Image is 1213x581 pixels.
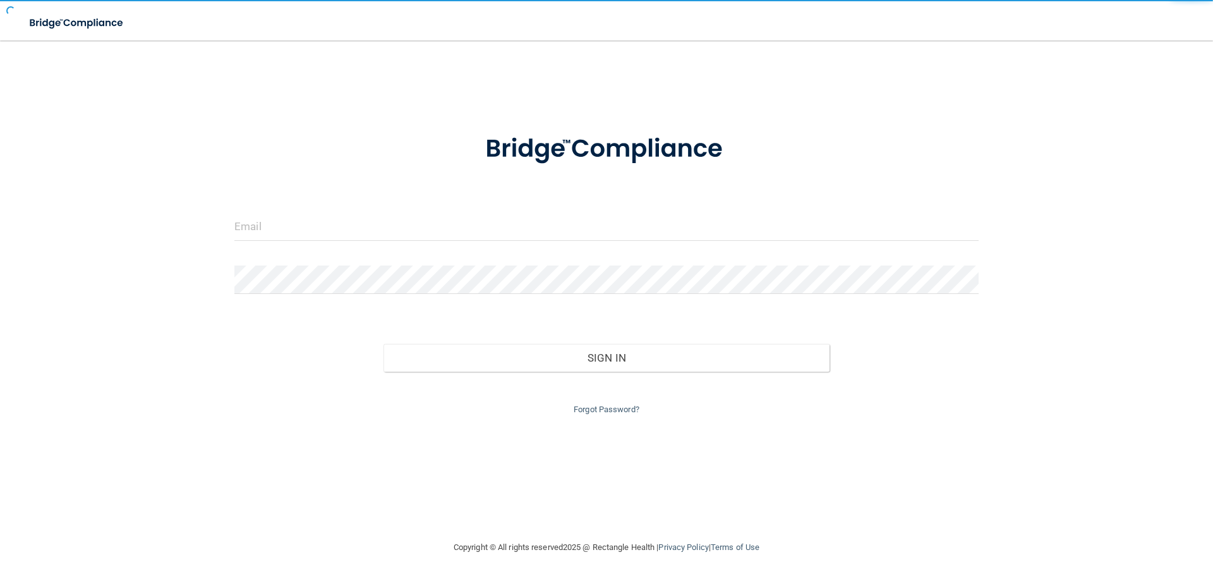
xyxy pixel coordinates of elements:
a: Terms of Use [711,542,759,552]
div: Copyright © All rights reserved 2025 @ Rectangle Health | | [376,527,837,568]
a: Forgot Password? [574,405,639,414]
input: Email [234,212,979,241]
button: Sign In [383,344,830,372]
img: bridge_compliance_login_screen.278c3ca4.svg [19,10,135,36]
img: bridge_compliance_login_screen.278c3ca4.svg [459,116,754,182]
a: Privacy Policy [658,542,708,552]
